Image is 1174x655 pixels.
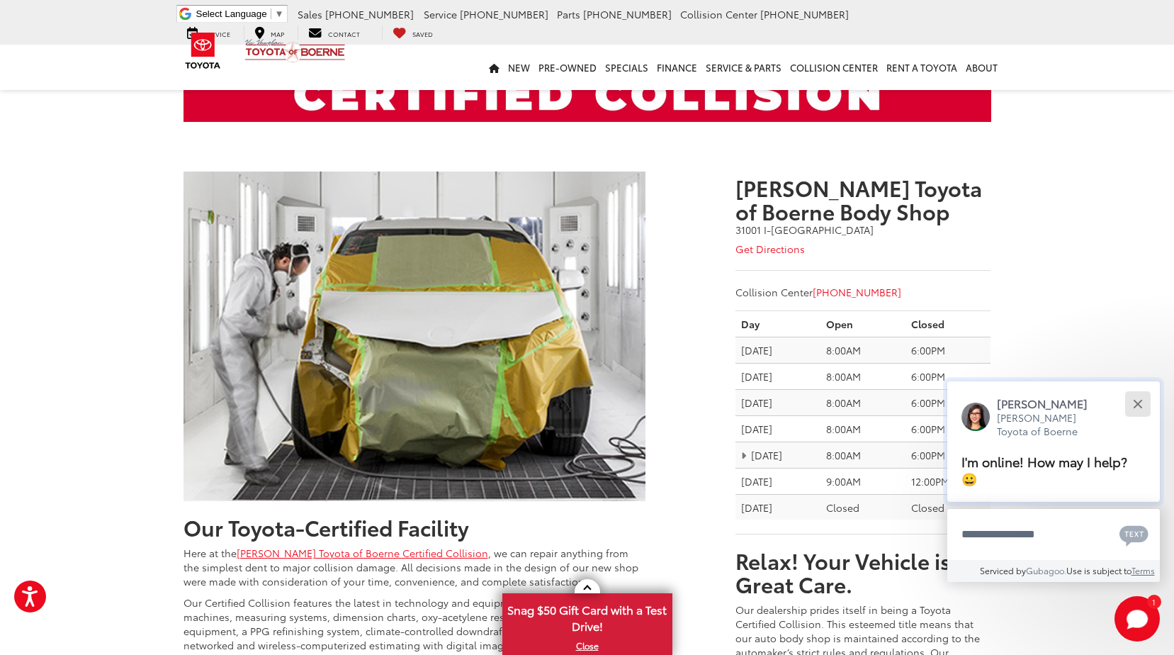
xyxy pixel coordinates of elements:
a: My Saved Vehicles [382,26,444,40]
p: Here at the , we can repair anything from the simplest dent to major collision damage. All decisi... [184,546,645,588]
a: [PHONE_NUMBER] [813,285,901,299]
span: Serviced by [980,564,1026,576]
span: Service [424,7,457,21]
td: 6:00PM [905,389,990,415]
td: [DATE] [735,337,820,363]
img: Toyota [176,28,230,74]
h2: Our Toyota-Certified Facility [184,515,645,539]
strong: Day [741,317,760,331]
a: Contact [298,26,371,40]
span: [PHONE_NUMBER] [583,7,672,21]
td: 8:00AM [820,389,905,415]
a: Service & Parts: Opens in a new tab [701,45,786,90]
td: 6:00PM [905,363,990,389]
div: Collision Center [735,176,990,299]
span: I'm online! How may I help? 😀 [961,452,1127,488]
strong: Open [826,317,853,331]
button: Close [1122,388,1153,419]
td: 9:00AM [820,468,905,494]
td: [DATE] [735,363,820,389]
a: Map [244,26,295,40]
td: [DATE] [735,468,820,494]
svg: Text [1119,524,1148,547]
td: [DATE] [735,415,820,442]
a: About [961,45,1002,90]
div: Close[PERSON_NAME][PERSON_NAME] Toyota of BoerneI'm online! How may I help? 😀Type your messageCha... [947,381,1160,582]
a: New [504,45,534,90]
button: Chat with SMS [1115,518,1153,550]
svg: Start Chat [1114,596,1160,642]
a: Gubagoo. [1026,564,1066,576]
a: Finance [653,45,701,90]
td: Closed [820,494,905,520]
td: 8:00AM [820,442,905,468]
td: [DATE] [735,442,820,468]
span: Snag $50 Gift Card with a Test Drive! [504,595,671,638]
button: Toggle Chat Window [1114,596,1160,642]
a: Terms [1131,564,1155,576]
a: Rent a Toyota [882,45,961,90]
p: [PERSON_NAME] Toyota of Boerne [997,411,1102,439]
a: Select Language​ [196,9,284,19]
span: [PHONE_NUMBER] [325,7,414,21]
td: [DATE] [735,494,820,520]
span: Use is subject to [1066,564,1131,576]
a: [PERSON_NAME] Toyota of Boerne Certified Collision [237,546,488,560]
td: 8:00AM [820,363,905,389]
address: 31001 I-[GEOGRAPHIC_DATA] [735,223,990,237]
h3: [PERSON_NAME] Toyota of Boerne Body Shop [735,176,990,223]
img: Vic Vaughan Toyota of Boerne in Boerne TX [184,172,645,501]
a: Specials [601,45,653,90]
span: ▼ [275,9,284,19]
textarea: Type your message [947,509,1160,560]
a: Home [485,45,504,90]
span: Parts [557,7,580,21]
a: Get Directions [735,242,805,256]
span: 1 [1152,598,1156,605]
span: Saved [412,29,433,38]
td: 8:00AM [820,337,905,363]
span: [PHONE_NUMBER] [760,7,849,21]
img: Vic Vaughan Toyota of Boerne [244,38,346,63]
td: 8:00AM [820,415,905,442]
td: 6:00PM [905,415,990,442]
span: Select Language [196,9,267,19]
strong: Closed [911,317,944,331]
td: 6:00PM [905,442,990,468]
a: Collision Center [786,45,882,90]
a: Service [176,26,241,40]
p: [PERSON_NAME] [997,396,1102,411]
td: 6:00PM [905,337,990,363]
span: [PHONE_NUMBER] [460,7,548,21]
td: [DATE] [735,389,820,415]
span: Collision Center [680,7,757,21]
span: Sales [298,7,322,21]
h3: Relax! Your Vehicle is in Great Care. [735,549,990,595]
td: 12:00PM [905,468,990,494]
a: Pre-Owned [534,45,601,90]
td: Closed [905,494,990,520]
